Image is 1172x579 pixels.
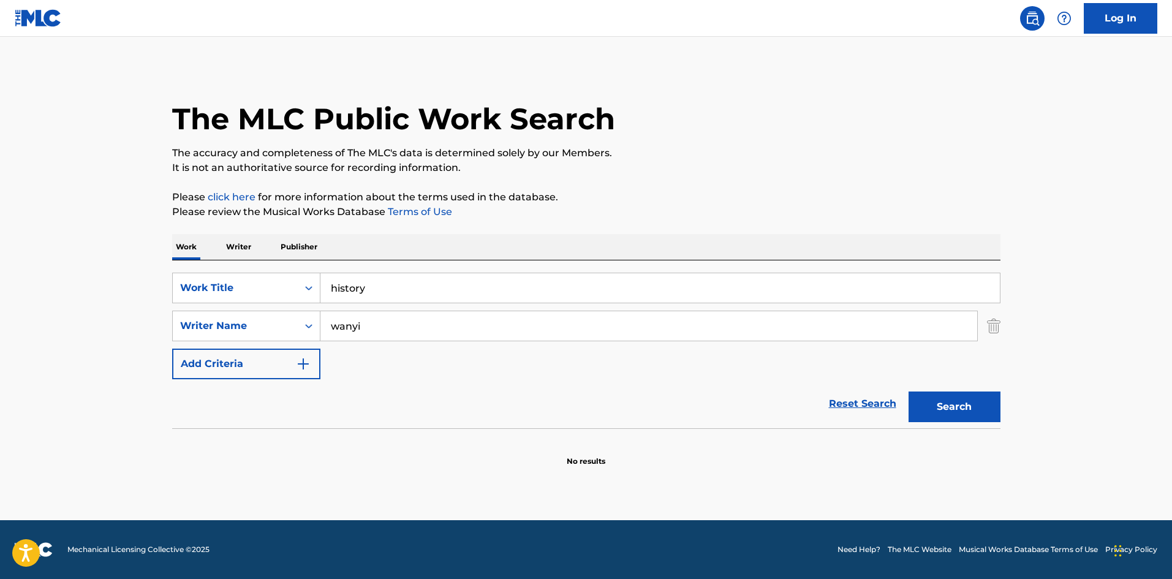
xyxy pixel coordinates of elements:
a: Log In [1084,3,1157,34]
img: Delete Criterion [987,311,1000,341]
p: Please for more information about the terms used in the database. [172,190,1000,205]
a: The MLC Website [888,544,951,555]
p: Publisher [277,234,321,260]
img: MLC Logo [15,9,62,27]
p: Work [172,234,200,260]
a: Terms of Use [385,206,452,218]
button: Search [909,392,1000,422]
img: 9d2ae6d4665cec9f34b9.svg [296,357,311,371]
a: click here [208,191,255,203]
form: Search Form [172,273,1000,428]
a: Need Help? [837,544,880,555]
div: Ziehen [1114,532,1122,569]
img: search [1025,11,1040,26]
a: Reset Search [823,390,902,417]
p: Please review the Musical Works Database [172,205,1000,219]
div: Work Title [180,281,290,295]
a: Musical Works Database Terms of Use [959,544,1098,555]
h1: The MLC Public Work Search [172,100,615,137]
iframe: Chat Widget [1111,520,1172,579]
p: No results [567,441,605,467]
p: The accuracy and completeness of The MLC's data is determined solely by our Members. [172,146,1000,161]
div: Help [1052,6,1076,31]
div: Chat-Widget [1111,520,1172,579]
p: Writer [222,234,255,260]
img: logo [15,542,53,557]
div: Writer Name [180,319,290,333]
p: It is not an authoritative source for recording information. [172,161,1000,175]
img: help [1057,11,1072,26]
a: Privacy Policy [1105,544,1157,555]
a: Public Search [1020,6,1045,31]
button: Add Criteria [172,349,320,379]
span: Mechanical Licensing Collective © 2025 [67,544,210,555]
